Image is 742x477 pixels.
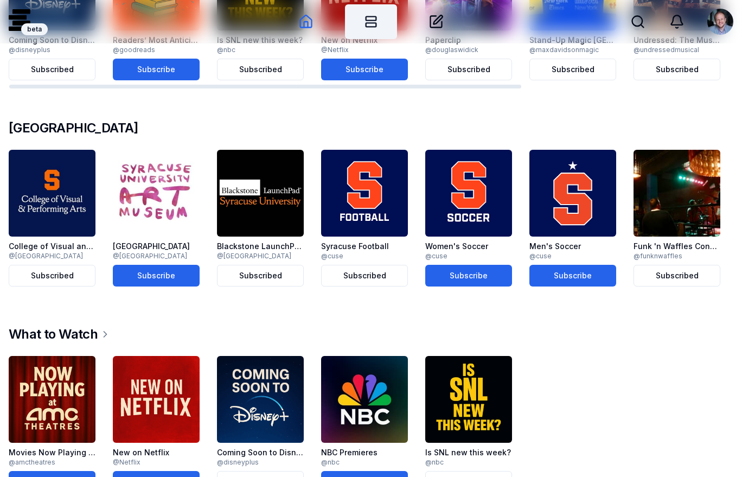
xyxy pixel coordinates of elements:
[9,46,95,54] a: @disneyplus
[425,447,512,458] a: Is SNL new this week?
[634,241,720,252] a: Funk 'n Waffles Concerts
[634,46,720,54] a: @undressedmusical
[217,150,304,237] img: Blackstone LaunchPad
[113,458,200,467] a: @Netflix
[321,458,408,467] p: @ nbc
[9,265,95,287] button: Subscribed
[9,252,95,260] p: @ [GEOGRAPHIC_DATA]
[529,252,616,260] a: @cuse
[321,265,408,287] button: Subscribed
[425,265,512,287] button: Subscribe
[217,265,304,287] button: Subscribed
[113,265,200,287] button: Subscribe
[9,356,95,443] img: Movies Now Playing at AMC
[634,46,720,54] p: @ undressedmusical
[9,119,733,137] h2: [GEOGRAPHIC_DATA]
[217,458,304,467] a: @disneyplus
[9,326,733,343] a: What to Watch
[425,241,512,252] a: Women's Soccer
[21,23,48,35] div: beta
[321,447,408,458] a: NBC Premieres
[9,447,95,458] a: Movies Now Playing at AMC
[9,46,95,54] p: @ disneyplus
[529,59,616,80] button: Subscribed
[217,458,304,467] p: @ disneyplus
[113,458,200,467] p: @ Netflix
[9,458,95,467] a: @amctheatres
[529,241,616,252] a: Men's Soccer
[9,252,95,260] a: @[GEOGRAPHIC_DATA]
[529,46,616,54] a: @maxdavidsonmagic
[425,356,512,443] img: Is SNL new this week?
[529,150,616,237] img: Men's Soccer
[321,356,408,443] img: NBC Premieres
[9,241,95,252] a: College of Visual and Performing Arts
[9,458,95,467] p: @ amctheatres
[634,252,720,260] p: @ funknwaffles
[529,265,616,287] button: Subscribe
[113,447,200,458] a: New on Netflix
[425,252,512,260] a: @cuse
[321,458,408,467] a: @nbc
[321,46,408,54] a: @Netflix
[707,9,733,35] img: mattbritten
[113,252,200,260] a: @[GEOGRAPHIC_DATA]
[113,252,200,260] p: @ [GEOGRAPHIC_DATA]
[217,356,304,443] img: Coming Soon to Disney+
[529,252,616,260] p: @ cuse
[321,252,408,260] p: @ cuse
[634,252,720,260] a: @funknwaffles
[217,447,304,458] a: Coming Soon to Disney+
[217,252,304,260] a: @[GEOGRAPHIC_DATA]
[425,46,512,54] a: @douglaswidick
[113,46,200,54] p: @ goodreads
[634,59,720,80] button: Subscribed
[425,150,512,237] img: Women's Soccer
[9,326,98,343] h2: What to Watch
[217,46,304,54] p: @ nbc
[321,46,408,54] p: @ Netflix
[321,252,408,260] a: @cuse
[425,458,512,467] p: @ nbc
[113,46,200,54] a: @goodreads
[634,150,720,237] img: Funk 'n Waffles Concerts
[217,59,304,80] button: Subscribed
[529,46,616,54] p: @ maxdavidsonmagic
[9,59,95,80] button: Subscribed
[113,59,200,80] button: Subscribe
[9,9,30,31] img: logo
[425,59,512,80] button: Subscribed
[9,150,95,237] img: College of Visual and Performing Arts
[113,356,200,443] img: New on Netflix
[425,252,512,260] p: @ cuse
[425,46,512,54] p: @ douglaswidick
[217,241,304,252] a: Blackstone LaunchPad
[217,252,304,260] p: @ [GEOGRAPHIC_DATA]
[321,241,408,252] a: Syracuse Football
[321,59,408,80] button: Subscribe
[425,458,512,467] a: @nbc
[634,265,720,287] button: Subscribed
[113,150,200,237] img: Syracuse University Art Museum
[321,150,408,237] img: Syracuse Football
[113,241,200,252] a: [GEOGRAPHIC_DATA]
[217,46,304,54] a: @nbc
